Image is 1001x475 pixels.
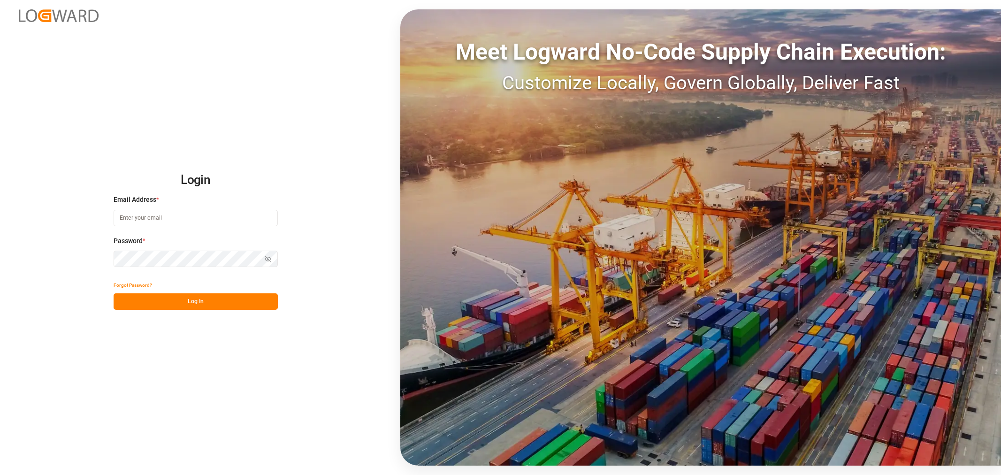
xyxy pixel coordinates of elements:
[114,277,152,293] button: Forgot Password?
[19,9,99,22] img: Logward_new_orange.png
[400,35,1001,69] div: Meet Logward No-Code Supply Chain Execution:
[114,236,143,246] span: Password
[400,69,1001,97] div: Customize Locally, Govern Globally, Deliver Fast
[114,165,278,195] h2: Login
[114,293,278,310] button: Log In
[114,210,278,226] input: Enter your email
[114,195,156,205] span: Email Address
